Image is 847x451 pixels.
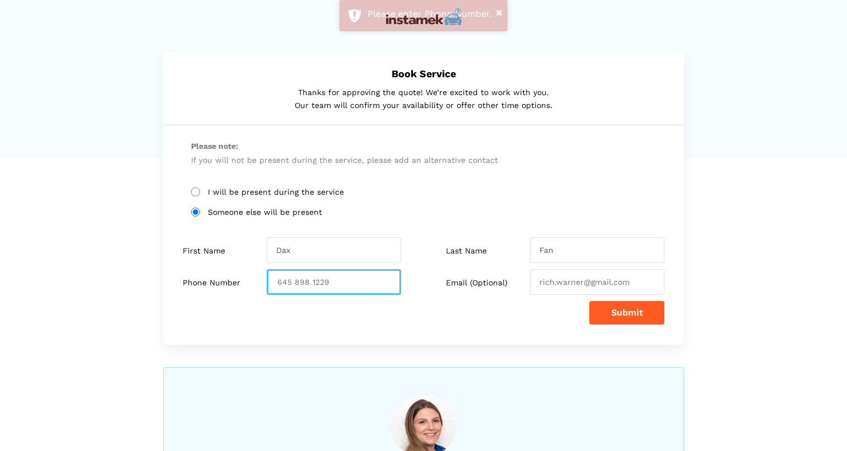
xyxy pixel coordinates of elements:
[191,86,656,111] p: Thanks for approving the quote! We’re excited to work with you. Our team will confirm your availa...
[191,208,656,217] label: Someone else will be present
[367,8,499,20] div: Please enter Phone Number.
[496,5,502,20] button: ×
[446,246,487,256] label: Last Name
[191,139,656,153] span: Please note:
[183,246,225,256] label: First Name
[589,301,664,325] button: Submit
[191,208,200,217] input: Someone else will be present
[191,68,656,79] h5: Book Service
[191,187,200,196] input: I will be present during the service
[446,278,508,288] label: Email (Optional)
[530,269,664,295] input: rich.warner@gmail.com
[267,237,401,263] input: Richard
[530,237,664,263] input: Warner
[267,269,401,295] input: 645 898 1229
[191,187,656,197] label: I will be present during the service
[183,278,240,288] label: Phone Number
[191,139,656,167] p: If you will not be present during the service, please add an alternative contact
